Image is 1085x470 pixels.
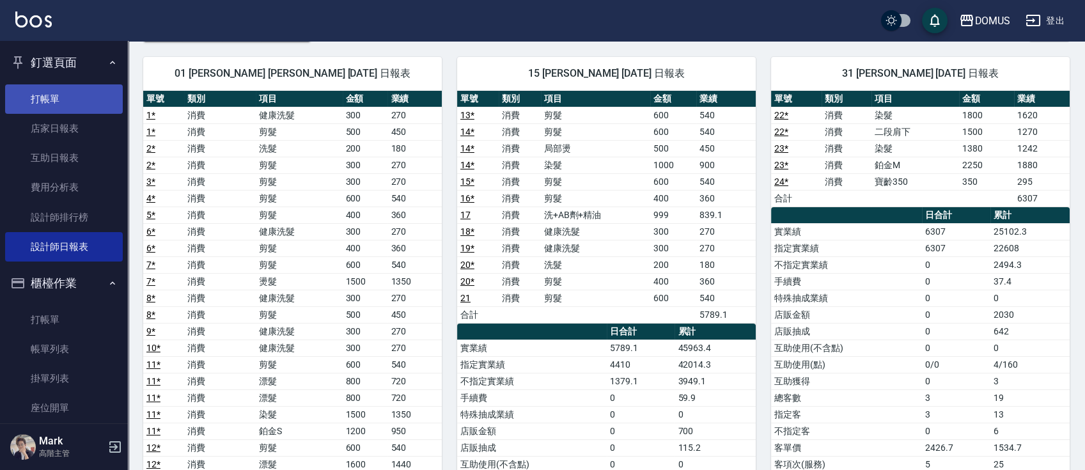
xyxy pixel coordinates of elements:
a: 設計師排行榜 [5,203,123,232]
td: 鉑金M [871,157,958,173]
td: 消費 [499,190,540,207]
button: 釘選頁面 [5,46,123,79]
td: 消費 [184,373,256,389]
td: 999 [650,207,696,223]
td: 800 [343,389,388,406]
td: 3 [922,406,991,423]
td: 洗+AB劑+精油 [541,207,651,223]
td: 270 [696,240,756,256]
td: 剪髮 [541,107,651,123]
th: 日合計 [922,207,991,224]
td: 540 [696,173,756,190]
td: 健康洗髮 [541,240,651,256]
td: 鉑金S [256,423,342,439]
td: 1500 [343,273,388,290]
a: 設計師日報表 [5,232,123,262]
th: 項目 [871,91,958,107]
td: 0 [922,273,991,290]
td: 消費 [499,290,540,306]
td: 消費 [499,173,540,190]
button: 櫃檯作業 [5,267,123,300]
td: 270 [387,323,442,340]
td: 剪髮 [541,190,651,207]
td: 500 [650,140,696,157]
td: 0 [607,389,675,406]
td: 1380 [959,140,1015,157]
td: 消費 [499,273,540,290]
td: 剪髮 [256,207,342,223]
td: 消費 [184,240,256,256]
a: 17 [460,210,471,220]
td: 0 [675,406,756,423]
td: 1534.7 [990,439,1070,456]
td: 25102.3 [990,223,1070,240]
h5: Mark [39,435,104,448]
td: 600 [343,256,388,273]
td: 消費 [184,190,256,207]
td: 互助使用(點) [771,356,922,373]
td: 健康洗髮 [256,223,342,240]
td: 839.1 [696,207,756,223]
td: 642 [990,323,1070,340]
td: 實業績 [771,223,922,240]
td: 消費 [184,123,256,140]
td: 手續費 [457,389,607,406]
td: 270 [387,157,442,173]
td: 漂髮 [256,389,342,406]
td: 0 [607,406,675,423]
th: 業績 [696,91,756,107]
td: 270 [387,173,442,190]
td: 總客數 [771,389,922,406]
td: 消費 [184,306,256,323]
td: 800 [343,373,388,389]
p: 高階主管 [39,448,104,459]
td: 健康洗髮 [256,107,342,123]
td: 600 [650,173,696,190]
td: 360 [387,240,442,256]
td: 0 [922,423,991,439]
td: 0 [922,256,991,273]
button: DOMUS [954,8,1015,34]
td: 消費 [184,406,256,423]
td: 指定實業績 [457,356,607,373]
img: Person [10,434,36,460]
td: 22608 [990,240,1070,256]
td: 合計 [771,190,822,207]
td: 寶齡350 [871,173,958,190]
th: 金額 [343,91,388,107]
td: 6307 [1014,190,1070,207]
td: 店販金額 [771,306,922,323]
td: 300 [343,173,388,190]
td: 店販抽成 [771,323,922,340]
td: 1500 [959,123,1015,140]
td: 6307 [922,240,991,256]
td: 1200 [343,423,388,439]
td: 消費 [499,140,540,157]
th: 類別 [499,91,540,107]
td: 消費 [184,107,256,123]
td: 300 [343,157,388,173]
a: 帳單列表 [5,334,123,364]
td: 500 [343,123,388,140]
td: 消費 [499,157,540,173]
span: 01 [PERSON_NAME] [PERSON_NAME] [DATE] 日報表 [159,67,426,80]
td: 特殊抽成業績 [771,290,922,306]
td: 300 [343,290,388,306]
td: 消費 [184,140,256,157]
td: 消費 [822,107,872,123]
td: 6307 [922,223,991,240]
td: 健康洗髮 [256,340,342,356]
td: 剪髮 [541,290,651,306]
td: 剪髮 [256,123,342,140]
td: 消費 [184,389,256,406]
td: 消費 [184,439,256,456]
td: 270 [387,340,442,356]
td: 消費 [499,256,540,273]
button: save [922,8,948,33]
td: 0 [922,323,991,340]
th: 金額 [650,91,696,107]
span: 15 [PERSON_NAME] [DATE] 日報表 [472,67,740,80]
img: Logo [15,12,52,27]
td: 720 [387,373,442,389]
th: 業績 [1014,91,1070,107]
